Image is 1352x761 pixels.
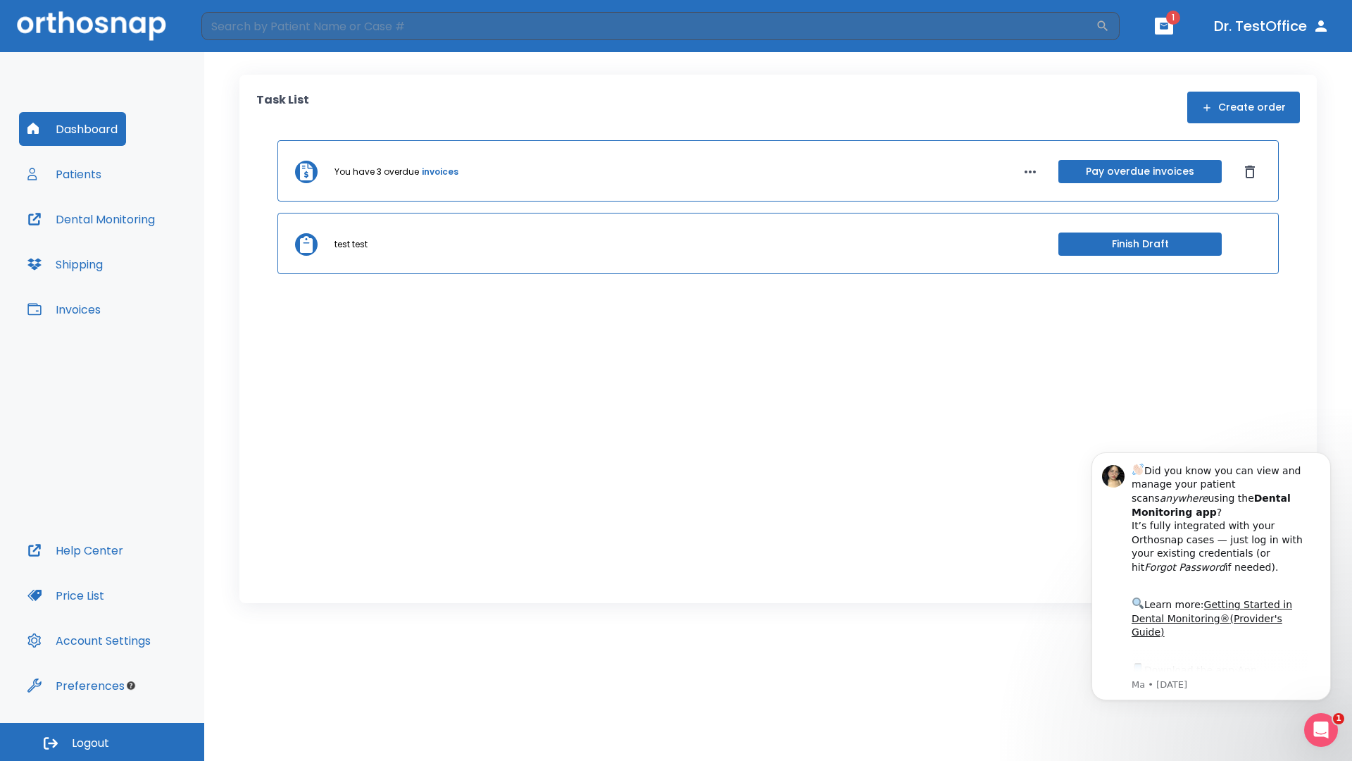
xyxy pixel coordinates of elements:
[334,238,368,251] p: test test
[1187,92,1300,123] button: Create order
[1304,713,1338,747] iframe: Intercom live chat
[19,533,132,567] button: Help Center
[19,112,126,146] button: Dashboard
[201,12,1096,40] input: Search by Patient Name or Case #
[1166,11,1180,25] span: 1
[422,166,458,178] a: invoices
[1333,713,1344,724] span: 1
[19,624,159,657] button: Account Settings
[19,247,111,281] button: Shipping
[17,11,166,40] img: Orthosnap
[19,669,133,703] button: Preferences
[19,579,113,612] button: Price List
[19,292,109,326] button: Invoices
[1070,435,1352,754] iframe: Intercom notifications message
[1058,233,1222,256] button: Finish Draft
[256,92,309,123] p: Task List
[334,166,419,178] p: You have 3 overdue
[72,736,109,751] span: Logout
[125,679,137,692] div: Tooltip anchor
[1239,161,1261,183] button: Dismiss
[1058,160,1222,183] button: Pay overdue invoices
[1208,13,1335,39] button: Dr. TestOffice
[19,202,163,236] button: Dental Monitoring
[19,157,110,191] button: Patients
